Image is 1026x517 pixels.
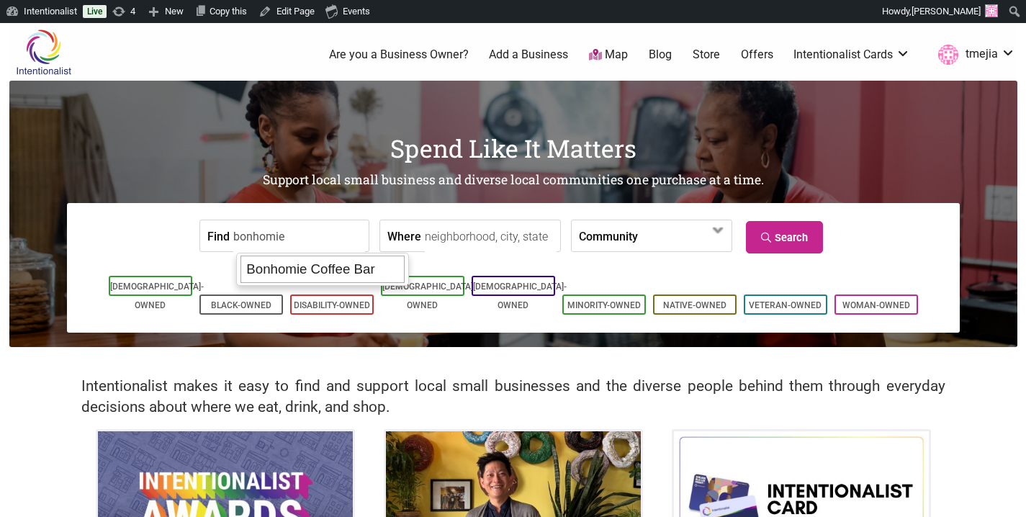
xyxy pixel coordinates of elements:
label: Find [207,220,230,251]
div: Bonhomie Coffee Bar [240,256,405,283]
a: Black-Owned [211,300,271,310]
input: a business, product, service [233,220,365,253]
h2: Intentionalist makes it easy to find and support local small businesses and the diverse people be... [81,376,945,418]
img: Intentionalist [9,29,78,76]
a: Store [693,47,720,63]
a: tmejia [931,42,1015,68]
h2: Support local small business and diverse local communities one purchase at a time. [9,171,1017,189]
input: neighborhood, city, state [425,220,557,253]
a: Minority-Owned [567,300,641,310]
span: [PERSON_NAME] [912,6,981,17]
a: [DEMOGRAPHIC_DATA]-Owned [382,282,476,310]
a: Blog [649,47,672,63]
a: Offers [741,47,773,63]
a: Intentionalist Cards [793,47,910,63]
a: Live [83,5,107,18]
h1: Spend Like It Matters [9,131,1017,166]
a: Woman-Owned [842,300,910,310]
a: Add a Business [489,47,568,63]
label: Where [387,220,421,251]
label: Community [579,220,638,251]
a: Disability-Owned [294,300,370,310]
a: Search [746,221,823,253]
a: Are you a Business Owner? [329,47,469,63]
a: Map [589,47,628,63]
a: Veteran-Owned [749,300,822,310]
a: [DEMOGRAPHIC_DATA]-Owned [473,282,567,310]
a: [DEMOGRAPHIC_DATA]-Owned [110,282,204,310]
a: Native-Owned [663,300,726,310]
